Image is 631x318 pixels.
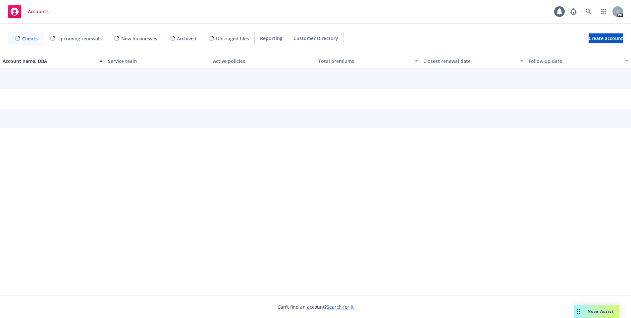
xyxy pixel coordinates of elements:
[213,58,313,65] div: Active policies
[423,58,516,65] div: Closest renewal date
[567,5,580,18] a: Report a Bug
[28,9,49,14] span: Accounts
[421,53,526,69] button: Closest renewal date
[293,35,338,42] span: Customer Directory
[316,53,421,69] button: Total premiums
[574,305,619,318] button: Nova Assist
[3,58,95,65] div: Account name, DBA
[327,304,354,310] a: Search for it
[108,58,208,65] div: Service team
[22,35,38,42] span: Clients
[260,35,283,42] span: Reporting
[588,308,614,314] span: Nova Assist
[597,5,610,18] a: Switch app
[5,2,51,21] a: Accounts
[589,33,623,43] a: Create account
[121,35,157,42] span: New businesses
[318,58,411,65] div: Total premiums
[57,35,102,42] span: Upcoming renewals
[177,35,196,42] span: Archived
[216,35,249,42] span: Untriaged files
[210,53,316,69] button: Active policies
[574,305,582,318] div: Drag to move
[278,303,354,310] span: Can't find an account?
[529,58,621,65] div: Follow up date
[589,32,623,45] span: Create account
[582,5,595,18] a: Search
[105,53,211,69] button: Service team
